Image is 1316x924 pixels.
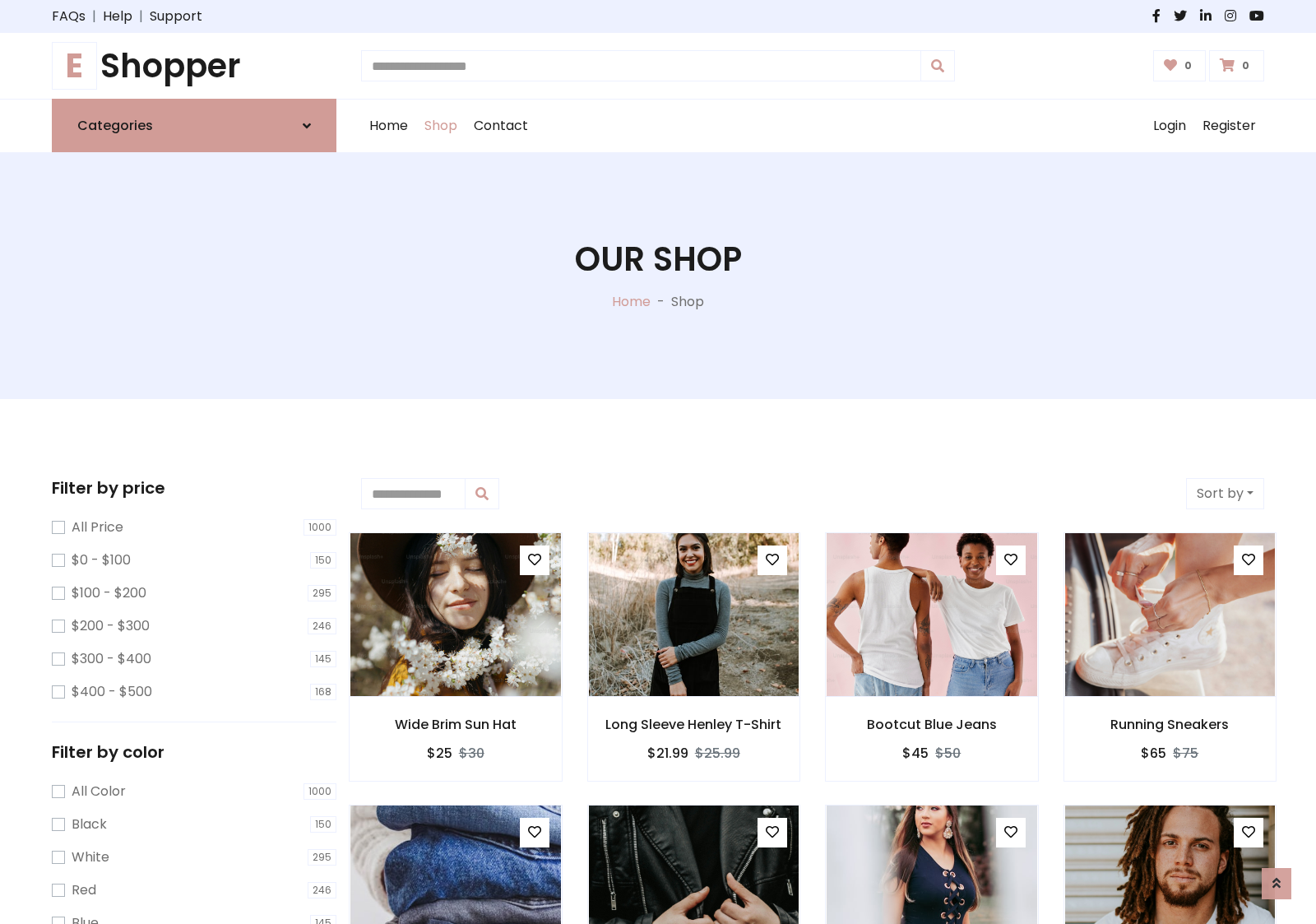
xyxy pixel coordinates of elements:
[310,552,336,569] span: 150
[1141,745,1166,761] h6: $65
[310,684,336,700] span: 168
[671,292,704,312] p: Shop
[459,744,484,763] del: $30
[52,742,336,762] h5: Filter by color
[52,478,336,498] h5: Filter by price
[588,717,800,732] h6: Long Sleeve Henley T-Shirt
[72,550,131,570] label: $0 - $100
[308,882,336,898] span: 246
[72,847,109,867] label: White
[427,745,452,761] h6: $25
[308,849,336,866] span: 295
[72,880,96,900] label: Red
[77,118,153,133] h6: Categories
[935,744,961,763] del: $50
[466,100,536,152] a: Contact
[52,99,336,152] a: Categories
[651,292,671,312] p: -
[86,7,103,26] span: |
[72,815,107,834] label: Black
[416,100,466,152] a: Shop
[575,239,742,279] h1: Our Shop
[52,42,97,90] span: E
[1209,50,1264,81] a: 0
[826,717,1038,732] h6: Bootcut Blue Jeans
[1064,717,1277,732] h6: Running Sneakers
[1238,58,1253,73] span: 0
[647,745,688,761] h6: $21.99
[304,783,336,800] span: 1000
[52,46,336,86] a: EShopper
[361,100,416,152] a: Home
[72,518,123,537] label: All Price
[350,717,562,732] h6: Wide Brim Sun Hat
[1194,100,1264,152] a: Register
[308,585,336,601] span: 295
[72,782,126,801] label: All Color
[72,616,150,636] label: $200 - $300
[1153,50,1207,81] a: 0
[150,7,202,26] a: Support
[52,46,336,86] h1: Shopper
[72,649,151,669] label: $300 - $400
[72,682,152,702] label: $400 - $500
[304,519,336,536] span: 1000
[132,7,150,26] span: |
[1180,58,1196,73] span: 0
[1173,744,1198,763] del: $75
[310,816,336,833] span: 150
[308,618,336,634] span: 246
[52,7,86,26] a: FAQs
[103,7,132,26] a: Help
[902,745,929,761] h6: $45
[1145,100,1194,152] a: Login
[72,583,146,603] label: $100 - $200
[695,744,740,763] del: $25.99
[310,651,336,667] span: 145
[1186,478,1264,509] button: Sort by
[612,292,651,311] a: Home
